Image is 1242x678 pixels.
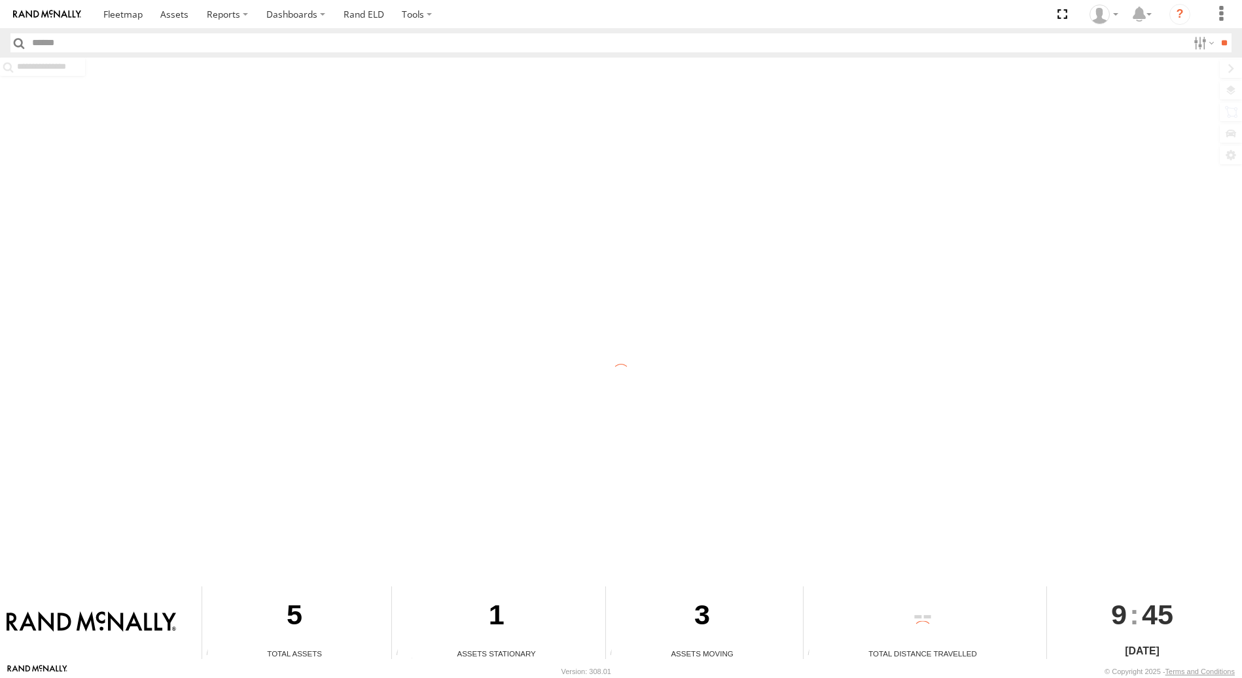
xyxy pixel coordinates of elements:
a: Terms and Conditions [1165,668,1235,675]
img: Rand McNally [7,611,176,633]
img: rand-logo.svg [13,10,81,19]
div: Version: 308.01 [561,668,611,675]
div: © Copyright 2025 - [1105,668,1235,675]
div: Assets Stationary [392,648,601,659]
span: 9 [1111,586,1127,643]
span: 45 [1142,586,1173,643]
label: Search Filter Options [1188,33,1216,52]
div: Total number of assets current in transit. [606,649,626,659]
i: ? [1169,4,1190,25]
div: Total Assets [202,648,387,659]
div: Total number of Enabled Assets [202,649,222,659]
div: [DATE] [1047,643,1237,659]
div: 3 [606,586,798,648]
div: Gene Roberts [1085,5,1123,24]
div: : [1047,586,1237,643]
div: 1 [392,586,601,648]
div: Total Distance Travelled [804,648,1042,659]
div: Total number of assets current stationary. [392,649,412,659]
div: Assets Moving [606,648,798,659]
div: Total distance travelled by all assets within specified date range and applied filters [804,649,823,659]
div: 5 [202,586,387,648]
a: Visit our Website [7,665,67,678]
